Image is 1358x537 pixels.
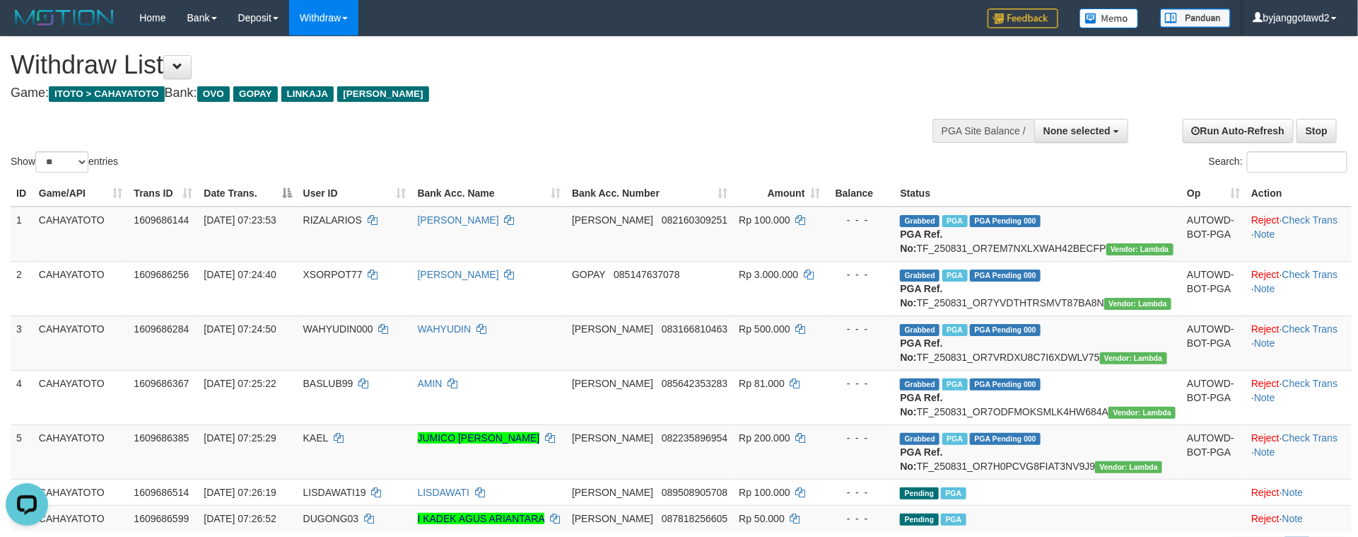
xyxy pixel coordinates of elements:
[1251,378,1280,389] a: Reject
[970,433,1041,445] span: PGA Pending
[970,324,1041,336] span: PGA Pending
[134,378,189,389] span: 1609686367
[1282,513,1304,524] a: Note
[134,269,189,280] span: 1609686256
[942,270,967,282] span: Marked by byjanggotawd3
[204,513,276,524] span: [DATE] 07:26:52
[33,207,129,262] td: CAHAYATOTO
[204,269,276,280] span: [DATE] 07:24:40
[1246,479,1352,505] td: ·
[1181,180,1246,207] th: Op: activate to sort column ascending
[941,487,966,500] span: Marked by byjanggotawd3
[33,261,129,316] td: CAHAYATOTO
[33,479,129,505] td: CAHAYATOTO
[11,51,891,79] h1: Withdraw List
[1254,392,1275,403] a: Note
[1246,370,1352,425] td: · ·
[1254,337,1275,349] a: Note
[1282,269,1338,280] a: Check Trans
[572,214,653,226] span: [PERSON_NAME]
[1282,323,1338,335] a: Check Trans
[739,378,785,389] span: Rp 81.000
[572,269,605,280] span: GOPAY
[134,214,189,226] span: 1609686144
[832,267,889,282] div: - - -
[1106,243,1173,255] span: Vendor URL: https://order7.1velocity.biz
[733,180,826,207] th: Amount: activate to sort column ascending
[128,180,198,207] th: Trans ID: activate to sort column ascending
[11,86,891,100] h4: Game: Bank:
[1181,207,1246,262] td: AUTOWD-BOT-PGA
[1100,352,1167,364] span: Vendor URL: https://order7.1velocity.biz
[1254,229,1275,240] a: Note
[1282,378,1338,389] a: Check Trans
[1251,513,1280,524] a: Reject
[1181,425,1246,479] td: AUTOWD-BOT-PGA
[894,261,1181,316] td: TF_250831_OR7YVDTHTRSMVT87BA8N
[303,378,353,389] span: BASLUB99
[1246,505,1352,531] td: ·
[942,433,967,445] span: Marked by byjanggotawd3
[970,379,1041,391] span: PGA Pending
[33,505,129,531] td: CAHAYATOTO
[900,446,942,472] b: PGA Ref. No:
[1251,269,1280,280] a: Reject
[832,213,889,227] div: - - -
[198,180,297,207] th: Date Trans.: activate to sort column descending
[572,432,653,444] span: [PERSON_NAME]
[662,378,727,389] span: Copy 085642353283 to clipboard
[204,214,276,226] span: [DATE] 07:23:53
[49,86,165,102] span: ITOTO > CAHAYATOTO
[900,215,940,227] span: Grabbed
[337,86,428,102] span: [PERSON_NAME]
[1209,151,1347,173] label: Search:
[566,180,733,207] th: Bank Acc. Number: activate to sort column ascending
[298,180,412,207] th: User ID: activate to sort column ascending
[1251,214,1280,226] a: Reject
[1108,407,1176,419] span: Vendor URL: https://order7.1velocity.biz
[1181,261,1246,316] td: AUTOWD-BOT-PGA
[832,431,889,445] div: - - -
[900,392,942,417] b: PGA Ref. No:
[303,214,362,226] span: RIZALARIOS
[1254,446,1275,458] a: Note
[418,323,472,335] a: WAHYUDIN
[970,215,1041,227] span: PGA Pending
[572,487,653,498] span: [PERSON_NAME]
[739,513,785,524] span: Rp 50.000
[832,512,889,526] div: - - -
[11,370,33,425] td: 4
[900,487,938,500] span: Pending
[134,513,189,524] span: 1609686599
[1296,119,1337,143] a: Stop
[1160,8,1231,28] img: panduan.png
[303,269,363,280] span: XSORPOT77
[1079,8,1139,28] img: Button%20Memo.svg
[988,8,1058,28] img: Feedback.jpg
[33,370,129,425] td: CAHAYATOTO
[1181,370,1246,425] td: AUTOWD-BOT-PGA
[1251,432,1280,444] a: Reject
[303,323,373,335] span: WAHYUDIN000
[900,433,940,445] span: Grabbed
[33,425,129,479] td: CAHAYATOTO
[1181,316,1246,370] td: AUTOWD-BOT-PGA
[942,324,967,336] span: Marked by byjanggotawd3
[281,86,334,102] span: LINKAJA
[662,513,727,524] span: Copy 087818256605 to clipboard
[932,119,1034,143] div: PGA Site Balance /
[900,270,940,282] span: Grabbed
[33,180,129,207] th: Game/API: activate to sort column ascending
[11,207,33,262] td: 1
[572,513,653,524] span: [PERSON_NAME]
[6,6,48,48] button: Open LiveChat chat widget
[418,214,499,226] a: [PERSON_NAME]
[11,180,33,207] th: ID
[832,376,889,391] div: - - -
[900,229,942,254] b: PGA Ref. No:
[11,7,118,28] img: MOTION_logo.png
[894,180,1181,207] th: Status
[1251,323,1280,335] a: Reject
[204,323,276,335] span: [DATE] 07:24:50
[418,269,499,280] a: [PERSON_NAME]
